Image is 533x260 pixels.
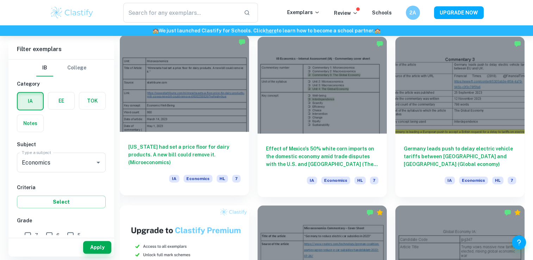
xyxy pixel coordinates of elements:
[321,177,350,184] span: Economics
[459,177,488,184] span: Economics
[50,6,94,20] img: Clastify logo
[307,177,317,184] span: IA
[366,209,373,216] img: Marked
[184,175,212,182] span: Economics
[67,60,86,76] button: College
[492,177,503,184] span: HL
[17,80,106,88] h6: Category
[334,9,358,17] p: Review
[35,231,38,239] span: 7
[406,6,420,20] button: 2A
[409,9,417,17] h6: 2A
[153,28,159,33] span: 🏫
[36,60,86,76] div: Filter type choice
[512,235,526,249] button: Help and Feedback
[18,93,43,110] button: IA
[258,37,387,197] a: Effect of Mexico's 50% white corn imports on the domestic economy amid trade disputes with the U....
[508,177,516,184] span: 7
[17,141,106,148] h6: Subject
[376,40,383,47] img: Marked
[120,37,249,197] a: [US_STATE] had set a price floor for dairy products. A new bill could remove it. (Microeconomics)...
[374,28,380,33] span: 🏫
[238,38,246,45] img: Marked
[1,27,532,35] h6: We just launched Clastify for Schools. Click to learn how to become a school partner.
[17,184,106,191] h6: Criteria
[17,196,106,208] button: Select
[22,149,51,155] label: Type a subject
[217,175,228,182] span: HL
[395,37,525,197] a: Germany leads push to delay electric vehicle tariffs between [GEOGRAPHIC_DATA] and [GEOGRAPHIC_DA...
[514,209,521,216] div: Premium
[128,143,241,166] h6: [US_STATE] had set a price floor for dairy products. A new bill could remove it. (Microeconomics)
[83,241,111,254] button: Apply
[17,115,43,132] button: Notes
[78,231,81,239] span: 5
[93,157,103,167] button: Open
[404,145,516,168] h6: Germany leads push to delay electric vehicle tariffs between [GEOGRAPHIC_DATA] and [GEOGRAPHIC_DA...
[372,10,392,16] a: Schools
[445,177,455,184] span: IA
[79,92,105,109] button: TOK
[17,217,106,224] h6: Grade
[370,177,378,184] span: 7
[48,92,74,109] button: EE
[123,3,238,23] input: Search for any exemplars...
[266,145,378,168] h6: Effect of Mexico's 50% white corn imports on the domestic economy amid trade disputes with the U....
[354,177,366,184] span: HL
[287,8,320,16] p: Exemplars
[266,28,277,33] a: here
[56,231,60,239] span: 6
[8,39,114,59] h6: Filter exemplars
[434,6,484,19] button: UPGRADE NOW
[36,60,53,76] button: IB
[504,209,511,216] img: Marked
[232,175,241,182] span: 7
[169,175,179,182] span: IA
[514,40,521,47] img: Marked
[376,209,383,216] div: Premium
